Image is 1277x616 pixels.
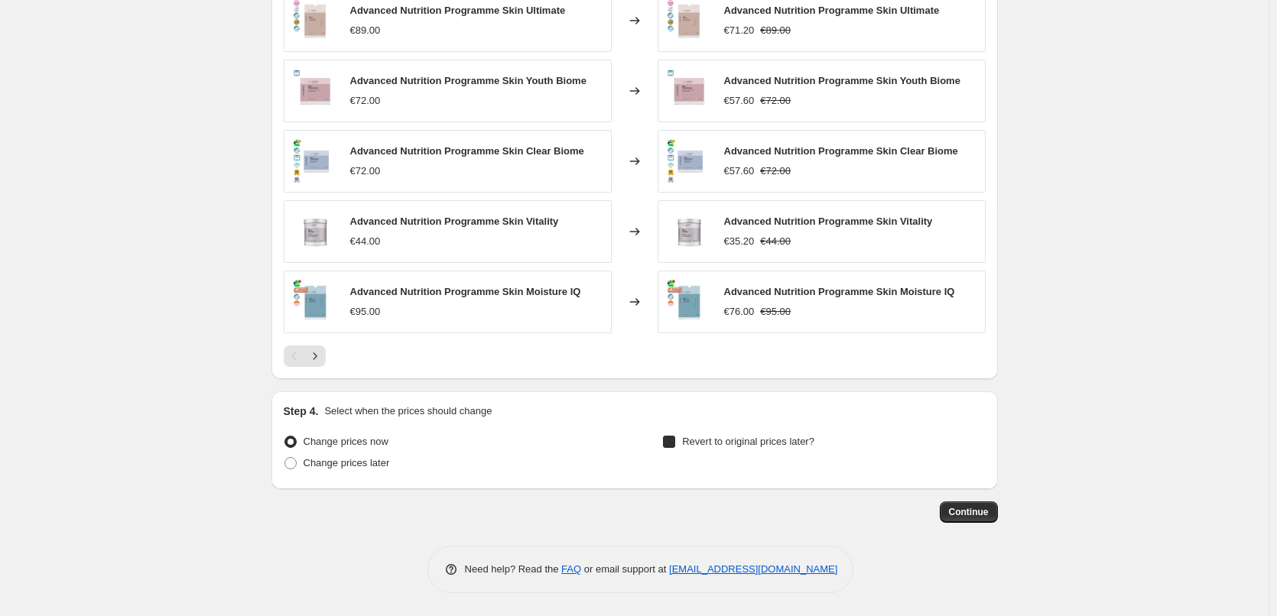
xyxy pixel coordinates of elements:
span: €72.00 [760,95,791,106]
span: Continue [949,506,989,518]
span: Change prices now [304,436,388,447]
img: advanced-nutrition-programme-skin-moisture-iq-521073_80x.png [666,279,712,325]
span: Advanced Nutrition Programme Skin Youth Biome [350,75,587,86]
a: FAQ [561,563,581,575]
span: Advanced Nutrition Programme Skin Moisture IQ [724,286,955,297]
span: or email support at [581,563,669,575]
span: Advanced Nutrition Programme Skin Youth Biome [724,75,960,86]
h2: Step 4. [284,404,319,419]
span: Advanced Nutrition Programme Skin Clear Biome [350,145,584,157]
button: Continue [940,501,998,523]
span: €89.00 [350,24,381,36]
img: advanced-nutrition-programme-skin-clear-biome-941339_80x.png [666,138,712,184]
span: €76.00 [724,306,755,317]
span: €72.00 [760,165,791,177]
span: Advanced Nutrition Programme Skin Ultimate [724,5,940,16]
span: €72.00 [350,95,381,106]
img: advanced-nutrition-programme-skin-youth-biome-723263_80x.png [666,68,712,114]
a: [EMAIL_ADDRESS][DOMAIN_NAME] [669,563,837,575]
span: €95.00 [760,306,791,317]
span: €44.00 [350,235,381,247]
span: Change prices later [304,457,390,468]
img: advanced-nutrition-programme-skin-youth-biome-723263_80x.png [292,68,338,114]
span: Advanced Nutrition Programme Skin Clear Biome [724,145,958,157]
nav: Pagination [284,345,326,367]
span: Advanced Nutrition Programme Skin Moisture IQ [350,286,581,297]
img: advanced-nutrition-programme-skin-moisture-iq-521073_80x.png [292,279,338,325]
span: €71.20 [724,24,755,36]
img: advanced-nutrition-programme-skin-vitality-522339_80x.png [292,209,338,255]
span: €89.00 [760,24,791,36]
span: €57.60 [724,165,755,177]
span: Need help? Read the [465,563,562,575]
p: Select when the prices should change [324,404,492,419]
button: Next [304,345,326,367]
img: advanced-nutrition-programme-skin-vitality-522339_80x.png [666,209,712,255]
span: €95.00 [350,306,381,317]
span: €72.00 [350,165,381,177]
span: €57.60 [724,95,755,106]
span: €35.20 [724,235,755,247]
span: Advanced Nutrition Programme Skin Vitality [350,216,559,227]
img: advanced-nutrition-programme-skin-clear-biome-941339_80x.png [292,138,338,184]
span: Revert to original prices later? [682,436,814,447]
span: Advanced Nutrition Programme Skin Ultimate [350,5,566,16]
span: €44.00 [760,235,791,247]
span: Advanced Nutrition Programme Skin Vitality [724,216,933,227]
